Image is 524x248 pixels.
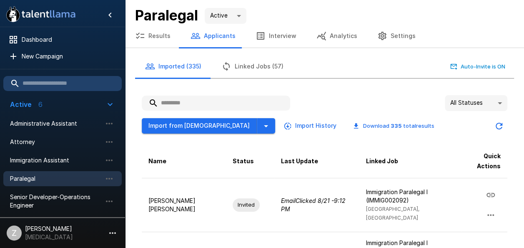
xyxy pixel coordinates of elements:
p: Immigration Paralegal I (IMMIG002092) [366,188,455,205]
button: Analytics [306,24,367,48]
th: Name [142,144,226,178]
button: Updated Today - 11:44 AM [491,118,507,134]
button: Auto-Invite is ON [449,60,507,73]
p: [PERSON_NAME] [PERSON_NAME] [148,197,219,213]
button: Import History [282,118,340,134]
button: Settings [367,24,426,48]
th: Status [226,144,274,178]
span: Copy Interview Link [481,190,501,197]
div: All Statuses [445,95,507,111]
button: Results [125,24,181,48]
button: Imported (335) [135,55,211,78]
span: [GEOGRAPHIC_DATA], [GEOGRAPHIC_DATA] [366,206,419,221]
button: Applicants [181,24,246,48]
th: Quick Actions [461,144,507,178]
button: Interview [246,24,306,48]
th: Last Update [274,144,359,178]
i: Email Clicked 8/21 - 9:12 PM [281,197,346,213]
button: Linked Jobs (57) [211,55,293,78]
b: 335 [391,122,402,129]
th: Linked Job [359,144,461,178]
div: Active [205,8,246,24]
span: Invited [233,201,260,209]
button: Download 335 totalresults [346,119,441,132]
b: Paralegal [135,7,198,24]
button: Import from [DEMOGRAPHIC_DATA] [142,118,257,134]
